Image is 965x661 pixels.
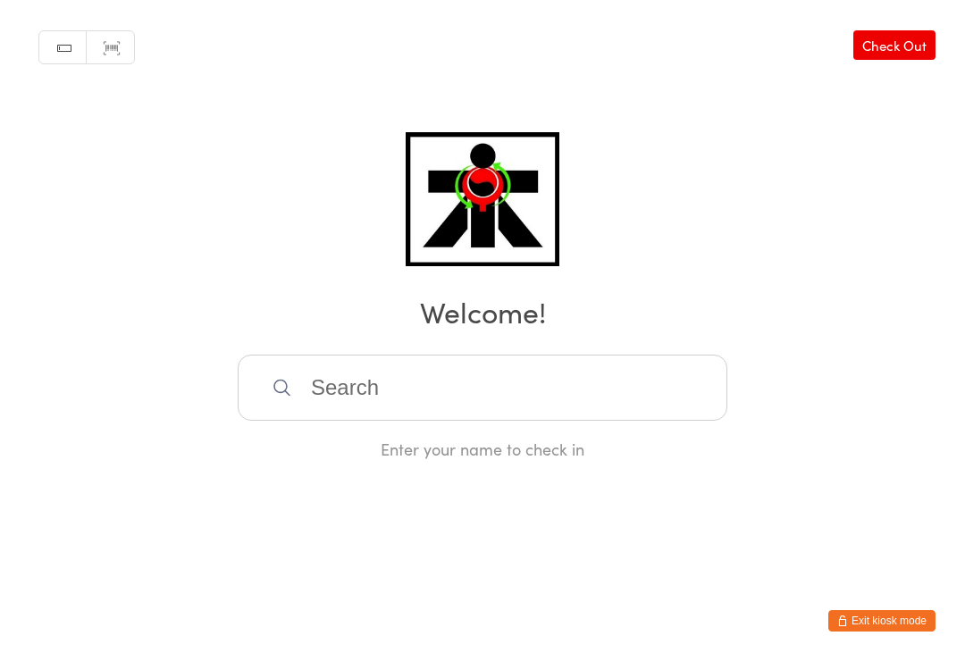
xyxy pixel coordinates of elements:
[238,438,727,460] div: Enter your name to check in
[238,355,727,421] input: Search
[406,132,558,266] img: ATI Martial Arts Malaga
[828,610,936,632] button: Exit kiosk mode
[18,291,947,331] h2: Welcome!
[853,30,936,60] a: Check Out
